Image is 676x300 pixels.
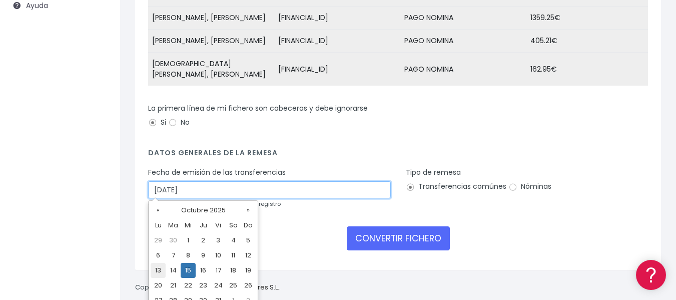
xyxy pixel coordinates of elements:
[400,7,526,30] td: PAGO NOMINA
[148,200,281,208] small: en caso de que no se incluya en cada registro
[26,1,48,11] span: Ayuda
[406,167,461,178] label: Tipo de remesa
[406,181,506,192] label: Transferencias comúnes
[168,117,190,128] label: No
[508,181,551,192] label: Nóminas
[151,248,166,263] td: 6
[166,263,181,278] td: 14
[526,30,652,53] td: 405.21€
[226,248,241,263] td: 11
[347,226,450,250] button: CONVERTIR FICHERO
[181,233,196,248] td: 1
[211,278,226,293] td: 24
[181,263,196,278] td: 15
[148,53,274,86] td: [DEMOGRAPHIC_DATA][PERSON_NAME], [PERSON_NAME]
[241,278,256,293] td: 26
[148,103,368,114] label: La primera línea de mi fichero son cabeceras y debe ignorarse
[181,248,196,263] td: 8
[400,53,526,86] td: PAGO NOMINA
[148,167,286,178] label: Fecha de emisión de las transferencias
[166,203,241,218] th: Octubre 2025
[196,218,211,233] th: Ju
[151,203,166,218] th: «
[241,218,256,233] th: Do
[526,53,652,86] td: 162.95€
[135,282,281,293] p: Copyright © 2025 .
[181,278,196,293] td: 22
[151,278,166,293] td: 20
[226,233,241,248] td: 4
[166,248,181,263] td: 7
[196,278,211,293] td: 23
[196,248,211,263] td: 9
[148,7,274,30] td: [PERSON_NAME], [PERSON_NAME]
[211,248,226,263] td: 10
[196,263,211,278] td: 16
[166,278,181,293] td: 21
[226,278,241,293] td: 25
[148,30,274,53] td: [PERSON_NAME], [PERSON_NAME]
[400,30,526,53] td: PAGO NOMINA
[151,218,166,233] th: Lu
[211,263,226,278] td: 17
[148,117,166,128] label: Si
[274,53,400,86] td: [FINANCIAL_ID]
[226,263,241,278] td: 18
[274,7,400,30] td: [FINANCIAL_ID]
[241,203,256,218] th: »
[148,149,648,162] h4: Datos generales de la remesa
[211,233,226,248] td: 3
[151,233,166,248] td: 29
[241,233,256,248] td: 5
[151,263,166,278] td: 13
[526,7,652,30] td: 1359.25€
[181,218,196,233] th: Mi
[226,218,241,233] th: Sa
[166,218,181,233] th: Ma
[211,218,226,233] th: Vi
[241,248,256,263] td: 12
[241,263,256,278] td: 19
[166,233,181,248] td: 30
[274,30,400,53] td: [FINANCIAL_ID]
[196,233,211,248] td: 2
